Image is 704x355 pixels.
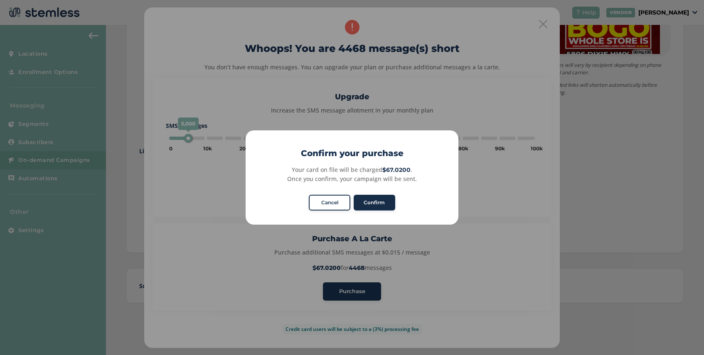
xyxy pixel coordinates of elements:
[246,147,458,159] h2: Confirm your purchase
[662,315,704,355] iframe: Chat Widget
[255,165,449,183] div: Your card on file will be charged . Once you confirm, your campaign will be sent.
[309,195,350,211] button: Cancel
[354,195,395,211] button: Confirm
[382,166,411,174] strong: $67.0200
